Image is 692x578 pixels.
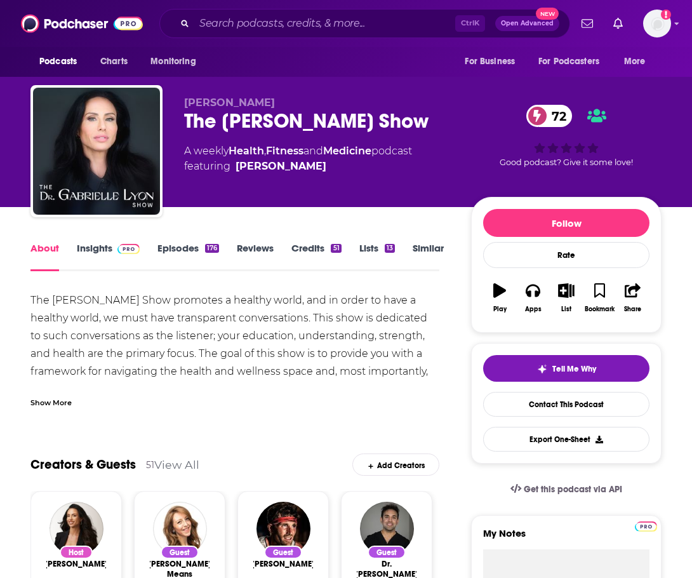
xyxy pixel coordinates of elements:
[643,10,671,37] img: User Profile
[142,50,212,74] button: open menu
[323,145,371,157] a: Medicine
[516,275,549,321] button: Apps
[413,242,444,271] a: Similar
[154,458,199,471] a: View All
[368,546,406,559] div: Guest
[483,392,649,417] a: Contact This Podcast
[360,502,414,556] img: Dr. Adeel Khan
[264,145,266,157] span: ,
[530,50,618,74] button: open menu
[616,275,649,321] button: Share
[266,145,303,157] a: Fitness
[539,105,573,127] span: 72
[256,502,310,556] img: Zach Bitter
[455,15,485,32] span: Ctrl K
[92,50,135,74] a: Charts
[205,244,219,253] div: 176
[264,546,302,559] div: Guest
[117,244,140,254] img: Podchaser Pro
[643,10,671,37] span: Logged in as nicole.koremenos
[483,527,649,549] label: My Notes
[359,242,395,271] a: Lists13
[44,559,108,569] a: Dr. Gabrielle Lyon
[526,105,573,127] a: 72
[291,242,341,271] a: Credits51
[552,364,596,374] span: Tell Me Why
[184,144,412,174] div: A weekly podcast
[150,53,196,71] span: Monitoring
[159,9,570,38] div: Search podcasts, credits, & more...
[483,355,649,382] button: tell me why sparkleTell Me Why
[385,244,395,253] div: 13
[30,50,93,74] button: open menu
[495,16,559,31] button: Open AdvancedNew
[624,53,646,71] span: More
[471,97,662,175] div: 72Good podcast? Give it some love!
[77,242,140,271] a: InsightsPodchaser Pro
[537,364,547,374] img: tell me why sparkle
[483,427,649,452] button: Export One-Sheet
[576,13,598,34] a: Show notifications dropdown
[21,11,143,36] img: Podchaser - Follow, Share and Rate Podcasts
[536,8,559,20] span: New
[525,306,542,313] div: Apps
[608,13,628,34] a: Show notifications dropdown
[194,13,455,34] input: Search podcasts, credits, & more...
[465,53,515,71] span: For Business
[184,159,412,174] span: featuring
[550,275,583,321] button: List
[643,10,671,37] button: Show profile menu
[251,559,315,569] span: [PERSON_NAME]
[229,145,264,157] a: Health
[303,145,323,157] span: and
[30,457,136,473] a: Creators & Guests
[100,53,128,71] span: Charts
[146,459,154,471] div: 51
[184,97,275,109] span: [PERSON_NAME]
[30,242,59,271] a: About
[500,474,632,505] a: Get this podcast via API
[50,502,103,556] img: Dr. Gabrielle Lyon
[615,50,662,74] button: open menu
[157,242,219,271] a: Episodes176
[500,158,633,167] span: Good podcast? Give it some love!
[538,53,599,71] span: For Podcasters
[483,242,649,268] div: Rate
[331,244,341,253] div: 51
[161,546,199,559] div: Guest
[60,546,93,559] div: Host
[153,502,207,556] img: Dr. Casey Means
[236,159,326,174] a: Dr. Gabrielle Lyon
[483,275,516,321] button: Play
[44,559,108,569] span: [PERSON_NAME]
[661,10,671,20] svg: Add a profile image
[524,484,622,495] span: Get this podcast via API
[39,53,77,71] span: Podcasts
[583,275,616,321] button: Bookmark
[635,520,657,532] a: Pro website
[251,559,315,569] a: Zach Bitter
[352,454,439,476] div: Add Creators
[561,306,571,313] div: List
[493,306,507,313] div: Play
[237,242,274,271] a: Reviews
[483,209,649,237] button: Follow
[456,50,531,74] button: open menu
[30,292,439,505] div: The [PERSON_NAME] Show promotes a healthy world, and in order to have a healthy world, we must ha...
[624,306,641,313] div: Share
[585,306,615,313] div: Bookmark
[501,20,554,27] span: Open Advanced
[33,88,160,215] img: The Dr. Gabrielle Lyon Show
[635,521,657,532] img: Podchaser Pro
